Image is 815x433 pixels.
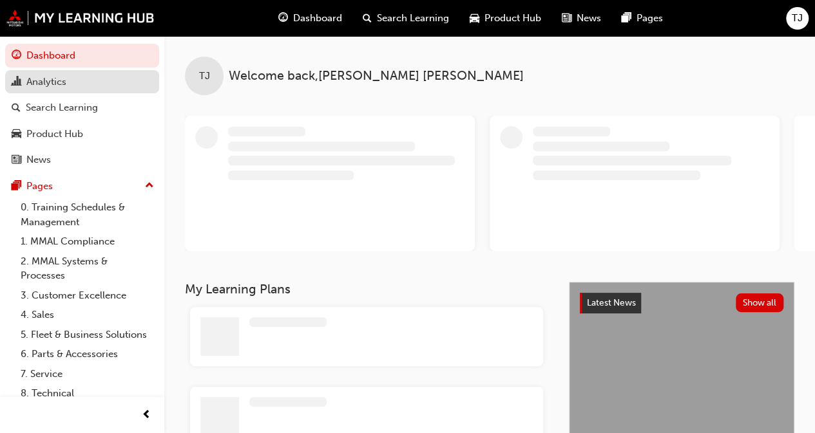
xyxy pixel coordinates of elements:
a: 8. Technical [15,383,159,403]
button: Pages [5,174,159,198]
a: pages-iconPages [611,5,673,32]
span: car-icon [470,10,479,26]
a: 3. Customer Excellence [15,286,159,306]
button: TJ [786,7,809,30]
a: Dashboard [5,44,159,68]
span: chart-icon [12,77,21,88]
span: pages-icon [12,181,21,192]
a: 2. MMAL Systems & Processes [15,252,159,286]
a: 1. MMAL Compliance [15,232,159,252]
span: prev-icon [142,407,151,423]
span: guage-icon [278,10,288,26]
button: DashboardAnalyticsSearch LearningProduct HubNews [5,41,159,174]
a: news-iconNews [551,5,611,32]
span: guage-icon [12,50,21,62]
a: guage-iconDashboard [268,5,352,32]
a: Latest NewsShow all [580,293,783,313]
span: news-icon [562,10,571,26]
span: search-icon [363,10,372,26]
a: Product Hub [5,122,159,146]
a: 5. Fleet & Business Solutions [15,325,159,345]
button: Show all [736,293,784,312]
a: 6. Parts & Accessories [15,344,159,364]
a: News [5,148,159,172]
div: Analytics [26,75,66,89]
div: Pages [26,179,53,194]
span: news-icon [12,154,21,166]
span: Latest News [587,297,636,308]
span: TJ [199,69,210,84]
a: search-iconSearch Learning [352,5,459,32]
div: Search Learning [26,100,98,115]
span: search-icon [12,102,21,114]
a: 4. Sales [15,305,159,325]
span: Pages [637,11,663,26]
div: Product Hub [26,127,83,142]
a: Analytics [5,70,159,94]
span: Search Learning [377,11,449,26]
span: pages-icon [622,10,631,26]
a: Search Learning [5,96,159,120]
span: News [577,11,601,26]
img: mmal [6,10,155,26]
a: 0. Training Schedules & Management [15,198,159,232]
span: TJ [792,11,803,26]
a: car-iconProduct Hub [459,5,551,32]
span: up-icon [145,178,154,194]
span: Dashboard [293,11,342,26]
span: car-icon [12,129,21,140]
h3: My Learning Plans [185,282,548,297]
span: Product Hub [484,11,541,26]
a: 7. Service [15,364,159,384]
span: Welcome back , [PERSON_NAME] [PERSON_NAME] [229,69,524,84]
div: News [26,152,51,167]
